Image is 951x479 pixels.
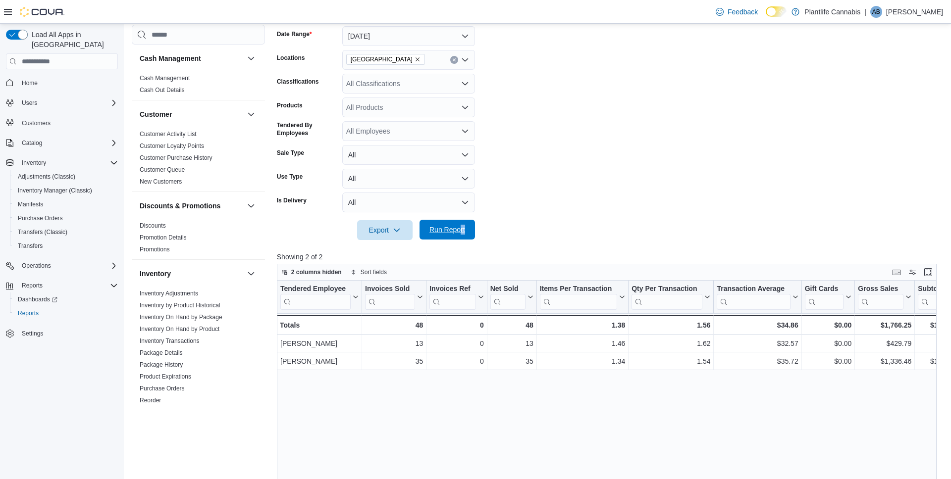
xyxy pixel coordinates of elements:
[632,285,702,310] div: Qty Per Transaction
[245,200,257,212] button: Discounts & Promotions
[858,338,911,350] div: $429.79
[14,293,61,305] a: Dashboards
[18,157,50,169] button: Inventory
[22,139,42,147] span: Catalog
[14,307,118,319] span: Reports
[140,384,185,392] span: Purchase Orders
[14,212,67,224] a: Purchase Orders
[140,397,161,404] a: Reorder
[140,131,197,138] a: Customer Activity List
[280,285,351,310] div: Tendered Employee
[717,285,798,310] button: Transaction Average
[342,169,475,189] button: All
[632,356,710,368] div: 1.54
[14,240,47,252] a: Transfers
[891,266,902,278] button: Keyboard shortcuts
[245,108,257,120] button: Customer
[717,356,798,368] div: $35.72
[804,338,851,350] div: $0.00
[461,56,469,64] button: Open list of options
[140,154,212,162] span: Customer Purchase History
[140,130,197,138] span: Customer Activity List
[18,117,54,129] a: Customers
[365,356,423,368] div: 35
[245,52,257,64] button: Cash Management
[365,285,415,294] div: Invoices Sold
[922,266,934,278] button: Enter fullscreen
[461,127,469,135] button: Open list of options
[140,234,187,241] a: Promotion Details
[632,285,702,294] div: Qty Per Transaction
[140,166,185,173] a: Customer Queue
[766,6,787,17] input: Dark Mode
[490,285,525,294] div: Net Sold
[132,72,265,100] div: Cash Management
[280,319,359,331] div: Totals
[140,301,220,309] span: Inventory by Product Historical
[140,337,200,344] a: Inventory Transactions
[140,74,190,82] span: Cash Management
[20,7,64,17] img: Cova
[429,356,483,368] div: 0
[365,319,423,331] div: 48
[140,361,183,369] span: Package History
[18,260,55,272] button: Operations
[18,76,118,89] span: Home
[140,290,198,297] a: Inventory Adjustments
[365,285,415,310] div: Invoices Sold
[14,226,71,238] a: Transfers (Classic)
[277,54,305,62] label: Locations
[22,282,43,289] span: Reports
[140,246,170,253] a: Promotions
[870,6,882,18] div: Aaron Black
[22,159,46,167] span: Inventory
[804,285,851,310] button: Gift Cards
[280,338,359,350] div: [PERSON_NAME]
[22,262,51,270] span: Operations
[18,260,118,272] span: Operations
[18,97,41,109] button: Users
[363,220,407,240] span: Export
[140,325,219,333] span: Inventory On Hand by Product
[429,338,483,350] div: 0
[10,197,122,211] button: Manifests
[18,157,118,169] span: Inventory
[429,285,475,310] div: Invoices Ref
[858,285,903,310] div: Gross Sales
[420,220,475,239] button: Run Report
[351,54,413,64] span: [GEOGRAPHIC_DATA]
[245,268,257,280] button: Inventory
[539,285,625,310] button: Items Per Transaction
[280,285,351,294] div: Tendered Employee
[140,302,220,309] a: Inventory by Product Historical
[140,222,166,229] a: Discounts
[10,184,122,197] button: Inventory Manager (Classic)
[277,78,319,86] label: Classifications
[140,373,191,380] a: Product Expirations
[632,319,710,331] div: 1.56
[277,121,338,137] label: Tendered By Employees
[864,6,866,18] p: |
[140,201,220,211] h3: Discounts & Promotions
[804,6,860,18] p: Plantlife Cannabis
[22,330,43,337] span: Settings
[14,185,118,196] span: Inventory Manager (Classic)
[490,285,525,310] div: Net Sold
[490,285,533,310] button: Net Sold
[539,285,617,310] div: Items Per Transaction
[10,239,122,253] button: Transfers
[2,259,122,273] button: Operations
[277,196,307,204] label: Is Delivery
[10,170,122,184] button: Adjustments (Classic)
[18,200,43,208] span: Manifests
[18,280,47,291] button: Reports
[140,269,243,279] button: Inventory
[540,338,626,350] div: 1.46
[18,280,118,291] span: Reports
[342,192,475,212] button: All
[277,173,303,181] label: Use Type
[140,396,161,404] span: Reorder
[140,53,201,63] h3: Cash Management
[14,293,118,305] span: Dashboards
